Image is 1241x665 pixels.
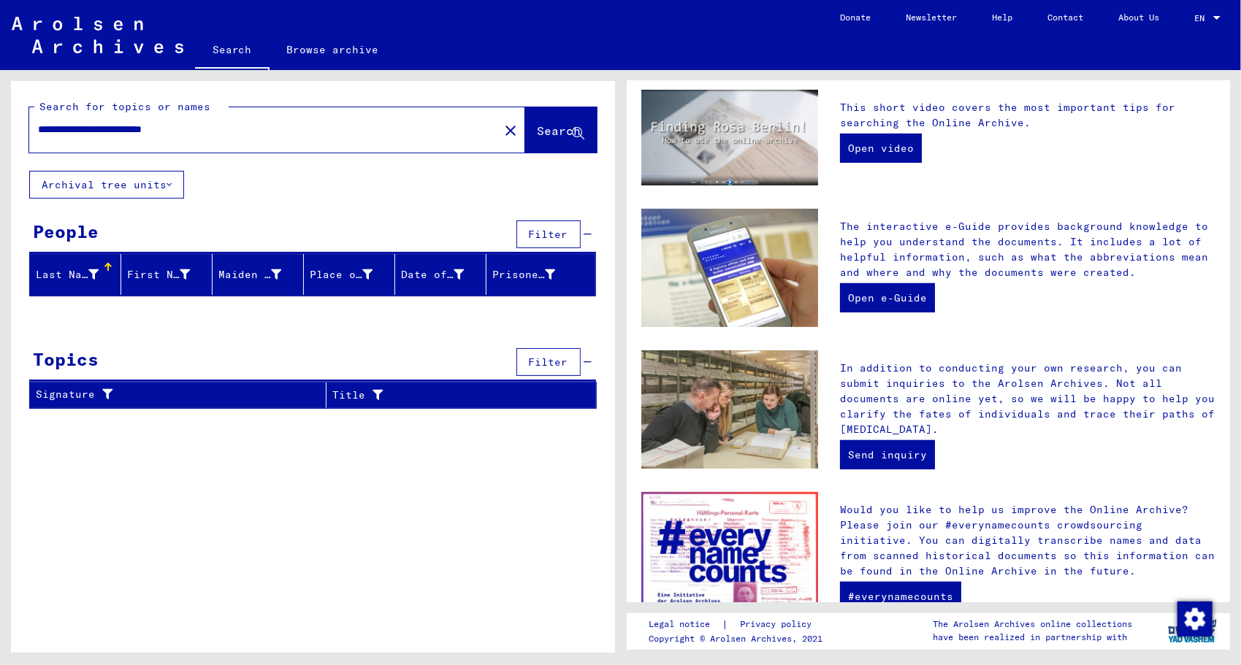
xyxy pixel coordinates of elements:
a: Privacy policy [729,617,830,632]
p: In addition to conducting your own research, you can submit inquiries to the Arolsen Archives. No... [840,361,1215,437]
div: Title [332,388,560,403]
p: have been realized in partnership with [933,631,1133,644]
a: Browse archive [270,32,397,67]
img: video.jpg [641,90,818,186]
div: Last Name [36,263,121,286]
div: Place of Birth [310,267,373,282]
mat-header-cell: Maiden Name [213,254,304,295]
div: Topics [33,346,99,372]
a: Legal notice [649,617,722,632]
a: #everynamecounts [840,582,961,611]
div: Zustimmung ändern [1177,601,1212,636]
button: Filter [516,220,581,248]
a: Open video [840,134,922,163]
span: Filter [529,355,568,369]
img: inquiries.jpg [641,350,818,469]
img: eguide.jpg [641,209,818,327]
div: Date of Birth [401,263,486,286]
p: Copyright © Arolsen Archives, 2021 [649,632,830,645]
img: Zustimmung ändern [1177,601,1213,637]
div: Date of Birth [401,267,464,282]
p: The Arolsen Archives online collections [933,618,1133,631]
div: Maiden Name [218,263,303,286]
img: enc.jpg [641,492,818,618]
p: This short video covers the most important tips for searching the Online Archive. [840,100,1215,131]
mat-label: Search for topics or names [39,100,210,113]
mat-header-cell: Last Name [30,254,121,295]
p: The interactive e-Guide provides background knowledge to help you understand the documents. It in... [840,219,1215,280]
button: Archival tree units [29,171,184,199]
div: Signature [36,383,326,407]
a: Search [195,32,270,70]
div: First Name [127,263,212,286]
div: First Name [127,267,190,282]
button: Clear [496,115,525,145]
mat-icon: close [502,122,519,139]
img: yv_logo.png [1165,612,1220,649]
mat-header-cell: Place of Birth [304,254,395,295]
div: People [33,218,99,245]
div: Last Name [36,267,99,282]
mat-header-cell: Date of Birth [395,254,486,295]
span: Filter [529,228,568,241]
a: Send inquiry [840,440,935,469]
mat-header-cell: Prisoner # [486,254,595,295]
div: Place of Birth [310,263,394,286]
a: Open e-Guide [840,283,935,312]
div: Prisoner # [492,263,577,286]
p: Would you like to help us improve the Online Archive? Please join our #everynamecounts crowdsourc... [840,502,1215,579]
div: Title [332,383,578,407]
span: Search [538,123,581,138]
button: Search [525,107,597,153]
div: Signature [36,387,308,402]
div: Prisoner # [492,267,555,282]
div: | [649,617,830,632]
mat-select-trigger: EN [1194,12,1204,23]
mat-header-cell: First Name [121,254,213,295]
button: Filter [516,348,581,376]
div: Maiden Name [218,267,281,282]
img: Arolsen_neg.svg [12,17,183,53]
